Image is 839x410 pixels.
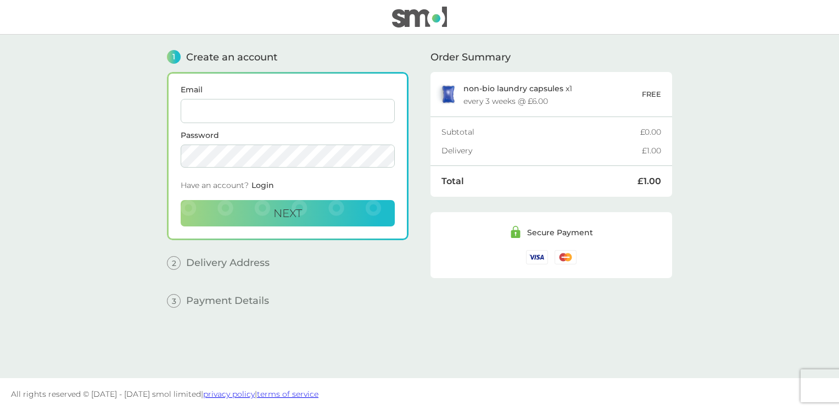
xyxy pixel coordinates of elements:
span: Delivery Address [186,258,270,268]
span: 1 [167,50,181,64]
p: FREE [642,88,661,100]
div: £1.00 [642,147,661,154]
span: Next [273,207,302,220]
span: Payment Details [186,296,269,306]
span: 2 [167,256,181,270]
span: Order Summary [430,52,511,62]
img: smol [392,7,447,27]
img: /assets/icons/cards/mastercard.svg [555,250,577,264]
a: privacy policy [203,389,255,399]
div: £0.00 [640,128,661,136]
label: Password [181,131,395,139]
div: Delivery [441,147,642,154]
label: Email [181,86,395,93]
p: x 1 [463,84,572,93]
div: Secure Payment [527,229,593,236]
div: every 3 weeks @ £6.00 [463,97,548,105]
span: 3 [167,294,181,308]
div: £1.00 [637,177,661,186]
div: Total [441,177,637,186]
span: Create an account [186,52,277,62]
a: terms of service [257,389,318,399]
span: Login [251,180,274,190]
div: Have an account? [181,176,395,200]
span: non-bio laundry capsules [463,84,563,93]
img: /assets/icons/cards/visa.svg [526,250,548,264]
div: Subtotal [441,128,640,136]
button: Next [181,200,395,226]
